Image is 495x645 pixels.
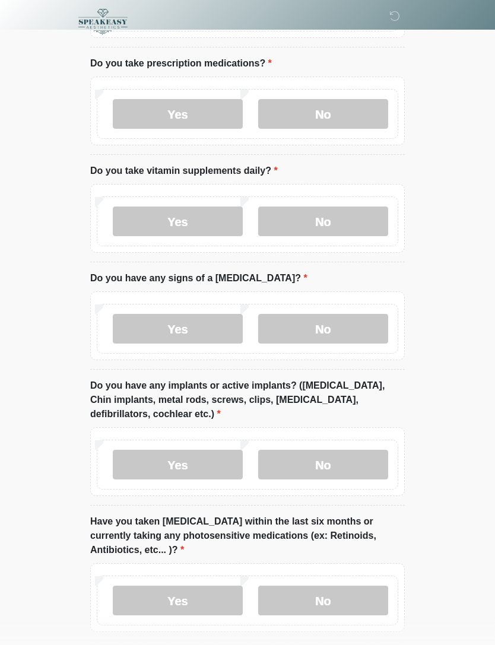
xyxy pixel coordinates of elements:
label: No [258,99,388,129]
label: Yes [113,99,243,129]
label: Yes [113,314,243,344]
label: Yes [113,586,243,615]
label: No [258,450,388,479]
label: Yes [113,206,243,236]
label: Do you take prescription medications? [90,56,272,71]
label: Have you taken [MEDICAL_DATA] within the last six months or currently taking any photosensitive m... [90,514,405,557]
label: Do you have any implants or active implants? ([MEDICAL_DATA], Chin implants, metal rods, screws, ... [90,379,405,421]
label: No [258,206,388,236]
label: No [258,586,388,615]
label: No [258,314,388,344]
label: Yes [113,450,243,479]
img: Speakeasy Aesthetics GFE Logo [78,9,128,35]
label: Do you take vitamin supplements daily? [90,164,278,178]
label: Do you have any signs of a [MEDICAL_DATA]? [90,271,307,285]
